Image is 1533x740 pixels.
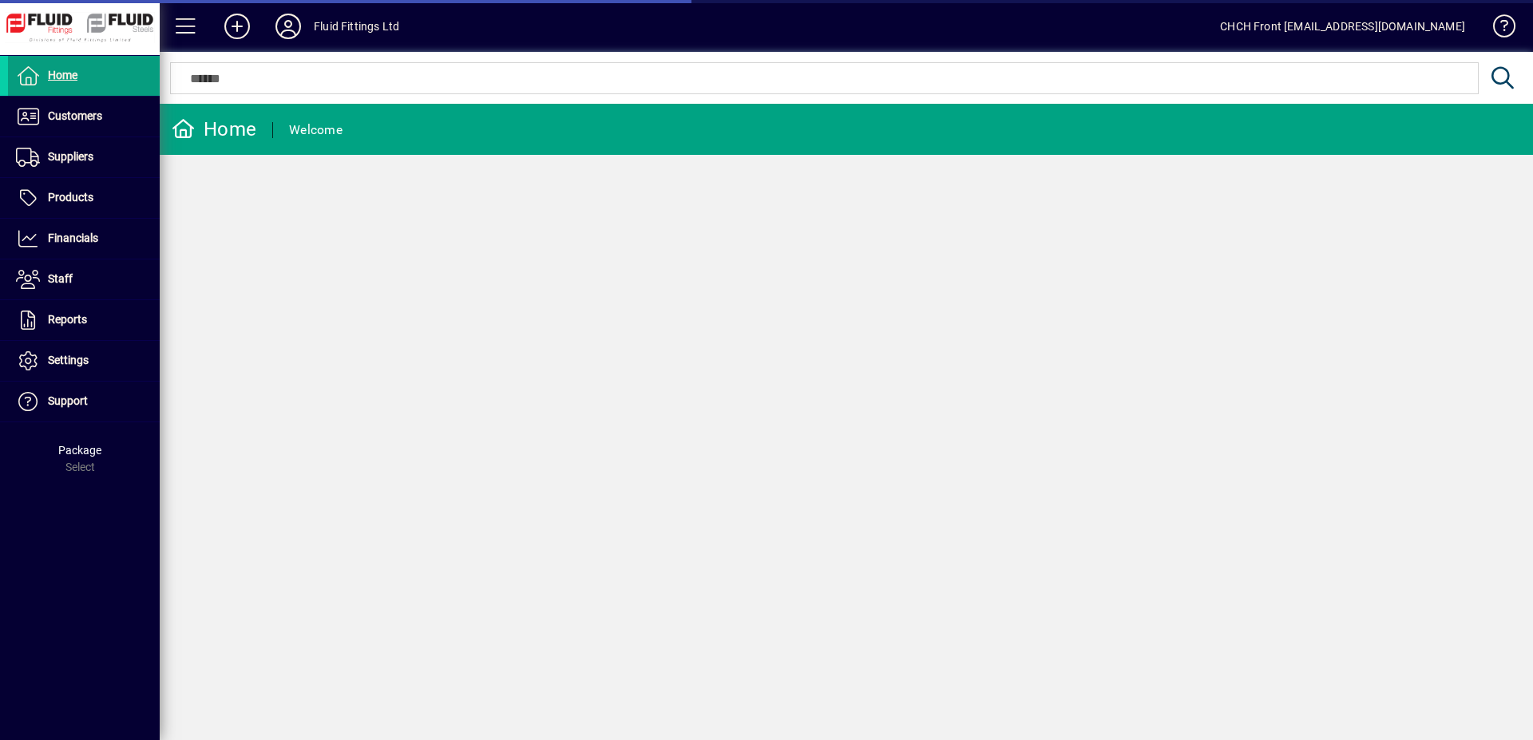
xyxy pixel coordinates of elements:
span: Home [48,69,77,81]
a: Financials [8,219,160,259]
a: Knowledge Base [1481,3,1513,55]
a: Products [8,178,160,218]
span: Settings [48,354,89,366]
span: Package [58,444,101,457]
a: Staff [8,259,160,299]
button: Profile [263,12,314,41]
span: Suppliers [48,150,93,163]
span: Financials [48,231,98,244]
div: Welcome [289,117,343,143]
span: Staff [48,272,73,285]
span: Reports [48,313,87,326]
span: Support [48,394,88,407]
a: Support [8,382,160,421]
span: Customers [48,109,102,122]
div: CHCH Front [EMAIL_ADDRESS][DOMAIN_NAME] [1220,14,1465,39]
div: Fluid Fittings Ltd [314,14,399,39]
button: Add [212,12,263,41]
a: Suppliers [8,137,160,177]
span: Products [48,191,93,204]
a: Settings [8,341,160,381]
div: Home [172,117,256,142]
a: Reports [8,300,160,340]
a: Customers [8,97,160,137]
